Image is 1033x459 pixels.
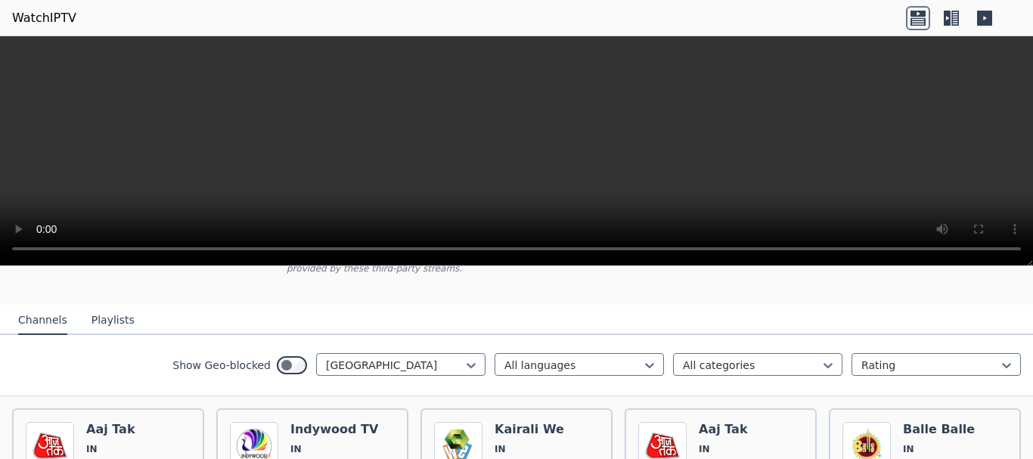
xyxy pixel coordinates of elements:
[699,443,710,455] span: IN
[290,422,378,437] h6: Indywood TV
[495,443,506,455] span: IN
[12,9,76,27] a: WatchIPTV
[495,422,564,437] h6: Kairali We
[903,422,975,437] h6: Balle Balle
[86,422,153,437] h6: Aaj Tak
[699,422,765,437] h6: Aaj Tak
[290,443,302,455] span: IN
[18,306,67,335] button: Channels
[86,443,98,455] span: IN
[172,358,271,373] label: Show Geo-blocked
[92,306,135,335] button: Playlists
[903,443,914,455] span: IN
